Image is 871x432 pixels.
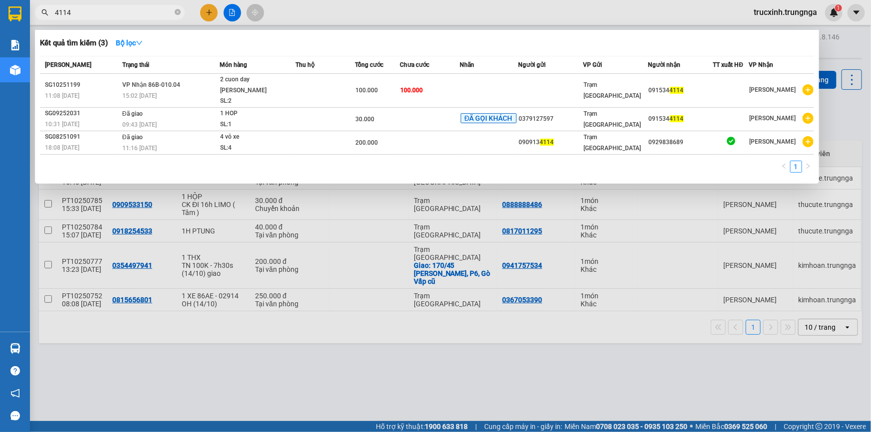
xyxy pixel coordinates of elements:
span: 200.000 [356,139,378,146]
div: 1 HOP [220,108,295,119]
div: SG09252031 [45,108,119,119]
span: Trạm [GEOGRAPHIC_DATA] [584,81,641,99]
span: Món hàng [220,61,247,68]
div: 0929838689 [649,137,713,148]
span: [PERSON_NAME] [45,61,91,68]
span: Thu hộ [295,61,314,68]
span: left [781,163,787,169]
a: 1 [791,161,802,172]
h3: Kết quả tìm kiếm ( 3 ) [40,38,108,48]
div: 0379127597 [519,114,583,124]
span: VP Nhận [749,61,773,68]
span: Đã giao [122,134,143,141]
span: close-circle [175,9,181,15]
span: 30.000 [356,116,375,123]
span: Người nhận [648,61,681,68]
img: warehouse-icon [10,343,20,354]
span: VP Gửi [583,61,602,68]
span: Chưa cước [400,61,430,68]
span: notification [10,389,20,398]
span: 100.000 [401,87,423,94]
img: logo-vxr [8,6,21,21]
span: 4114 [670,87,684,94]
img: solution-icon [10,40,20,50]
img: warehouse-icon [10,65,20,75]
span: Người gửi [519,61,546,68]
span: 11:08 [DATE] [45,92,79,99]
span: plus-circle [803,136,814,147]
span: 4114 [540,139,554,146]
li: Previous Page [778,161,790,173]
div: 090913 [519,137,583,148]
span: question-circle [10,366,20,376]
span: plus-circle [803,113,814,124]
span: message [10,411,20,421]
span: 18:08 [DATE] [45,144,79,151]
button: right [802,161,814,173]
div: SG10251199 [45,80,119,90]
span: Trạm [GEOGRAPHIC_DATA] [584,134,641,152]
span: Đã giao [122,110,143,117]
span: 4114 [670,115,684,122]
span: 15:02 [DATE] [122,92,157,99]
div: SL: 2 [220,96,295,107]
span: [PERSON_NAME] [749,86,796,93]
span: Trạm [GEOGRAPHIC_DATA] [584,110,641,128]
span: [PERSON_NAME] [749,115,796,122]
span: Nhãn [460,61,475,68]
button: left [778,161,790,173]
div: 2 cuon day [PERSON_NAME] [220,74,295,96]
div: SL: 1 [220,119,295,130]
div: 4 vỏ xe [220,132,295,143]
span: [PERSON_NAME] [749,138,796,145]
span: 10:31 [DATE] [45,121,79,128]
span: close-circle [175,8,181,17]
span: 100.000 [356,87,378,94]
span: right [805,163,811,169]
div: SL: 4 [220,143,295,154]
div: 091534 [649,85,713,96]
span: plus-circle [803,84,814,95]
span: Trạng thái [122,61,149,68]
span: VP Nhận 86B-010.04 [122,81,180,88]
span: down [136,39,143,46]
span: ĐÃ GỌI KHÁCH [461,113,517,123]
span: search [41,9,48,16]
button: Bộ lọcdown [108,35,151,51]
span: 11:16 [DATE] [122,145,157,152]
span: 09:43 [DATE] [122,121,157,128]
li: Next Page [802,161,814,173]
input: Tìm tên, số ĐT hoặc mã đơn [55,7,173,18]
li: 1 [790,161,802,173]
span: TT xuất HĐ [713,61,744,68]
strong: Bộ lọc [116,39,143,47]
div: 091534 [649,114,713,124]
div: SG08251091 [45,132,119,142]
span: Tổng cước [355,61,384,68]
